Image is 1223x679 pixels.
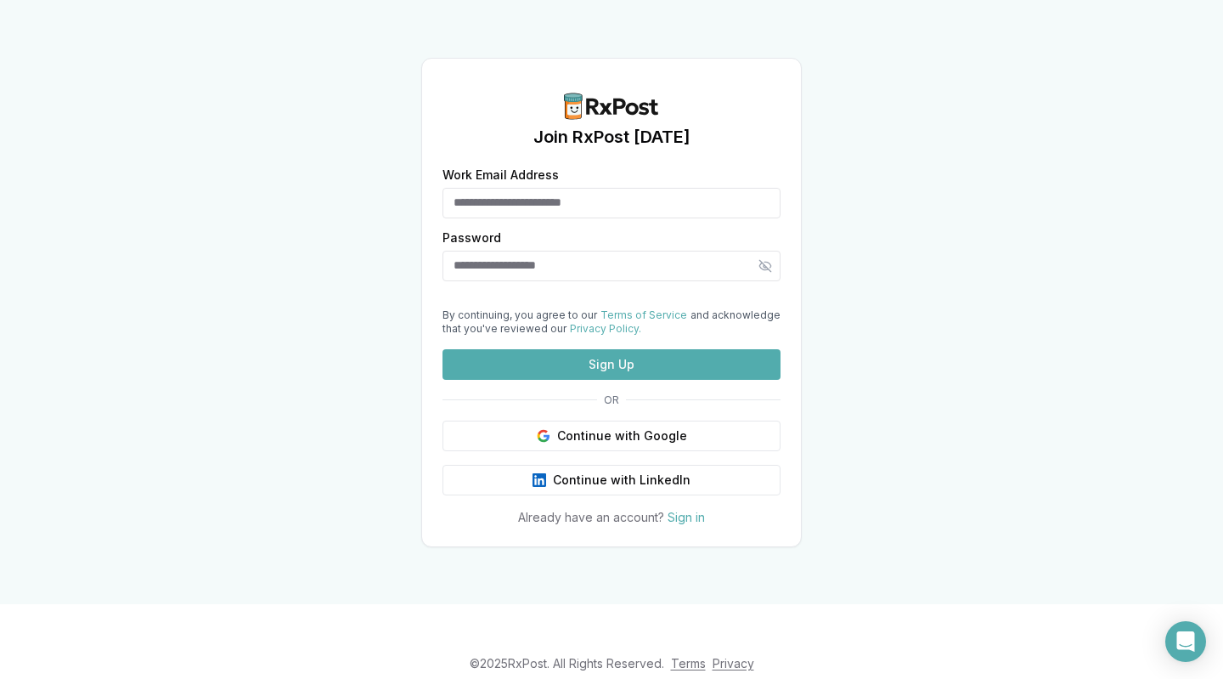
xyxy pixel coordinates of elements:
button: Hide password [750,251,781,281]
h1: Join RxPost [DATE] [533,125,690,149]
img: LinkedIn [533,473,546,487]
button: Sign Up [442,349,781,380]
a: Sign in [668,510,705,524]
a: Privacy [713,656,754,671]
a: Terms [671,656,706,671]
span: OR [597,393,626,407]
div: By continuing, you agree to our and acknowledge that you've reviewed our [442,308,781,336]
label: Password [442,232,781,244]
label: Work Email Address [442,169,781,181]
img: RxPost Logo [557,93,666,120]
img: Google [537,429,550,443]
button: Continue with Google [442,421,781,451]
div: Open Intercom Messenger [1165,621,1206,662]
a: Privacy Policy. [570,322,641,335]
a: Terms of Service [600,308,687,321]
span: Already have an account? [518,510,664,524]
button: Continue with LinkedIn [442,465,781,495]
